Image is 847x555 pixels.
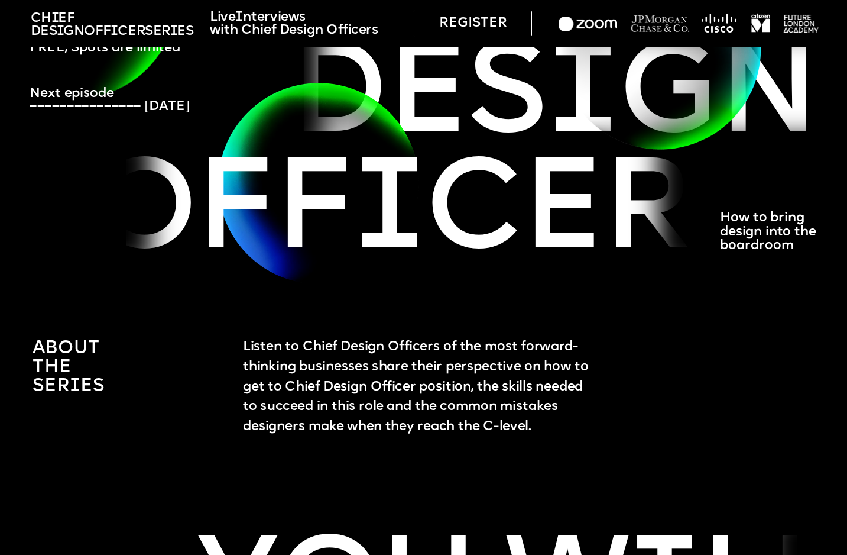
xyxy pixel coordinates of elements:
img: image-98e285c0-c86e-4d2b-a234-49fe345cfac8.png [749,12,772,34]
img: image-28eedda7-2348-461d-86bf-e0a00ce57977.png [631,14,690,33]
span: Next episode ––––––––––––––– [DATE] [30,87,190,114]
img: image-5834adbb-306c-460e-a5c8-d384bcc8ec54.png [776,2,826,46]
span: Officer [84,25,145,38]
img: image-366e81cd-0b23-4f56-b5b0-3f442bc72bda.webp [216,79,421,286]
span: ser es [33,378,105,395]
img: image-44c01d3f-c830-49c1-a494-b22ee944ced5.png [559,17,617,31]
img: image-77b07e5f-1a33-4e60-af85-fd8ed3614c1c.png [702,13,735,33]
span: Listen to Chief Design Officers of the most forward-thinking businesses share their perspective o... [243,341,592,434]
span: How to bring design into the boardroom [720,211,819,253]
span: i [56,25,63,38]
span: i [51,12,58,25]
span: i [352,151,424,278]
span: with Chief Design Officers [210,24,378,37]
span: the [33,359,72,376]
span: Ch ef Des gn Ser es [31,12,193,38]
span: Live terv ews [210,11,306,24]
span: About [33,340,99,357]
span: i [70,378,80,395]
span: i [170,25,177,38]
span: i [546,36,618,162]
span: In [236,11,252,24]
span: FREE, Spots are limited [30,41,180,54]
span: i [278,11,281,24]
